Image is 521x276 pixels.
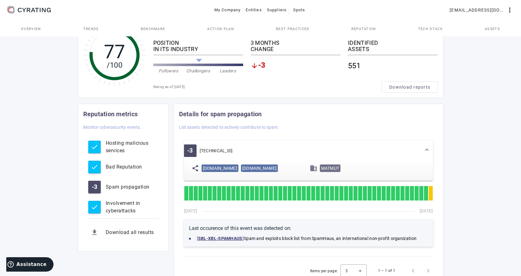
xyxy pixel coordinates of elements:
span: Download reports [389,84,430,90]
mat-icon: check [91,143,98,151]
mat-card-title: Details for spam propagation [179,109,262,119]
div: Bad Reputation [106,163,158,171]
mat-icon: domain [310,164,317,172]
g: CYRATING [18,8,51,12]
mat-card-subtitle: List assets detected to actively contribute to spam. [179,124,279,131]
div: [DATE] [420,208,433,214]
button: My Company [212,4,243,16]
button: Entities [243,4,264,16]
span: Benchmark [141,27,166,31]
span: -3 [258,62,266,70]
button: Download reports [382,81,438,93]
span: My Company [214,5,241,15]
span: Spots [293,5,305,15]
mat-card-subtitle: Monitor cybersecurity events. [83,124,141,131]
div: [DATE] [184,208,197,214]
span: Suppliers [267,5,287,15]
div: -3[TECHNICAL_ID]Tags [184,161,433,181]
mat-card-title: Reputation metrics [83,109,138,119]
span: Action Plan [207,27,234,31]
mat-icon: share [192,164,199,172]
div: Hosting malicious services [106,139,158,154]
div: 1 – 1 of 1 [378,268,396,274]
span: [DOMAIN_NAME] [242,166,277,171]
div: Involvement in cyberattacks [106,200,158,215]
div: Followers [154,68,183,74]
tspan: /100 [106,61,122,70]
div: Challengers [183,68,213,74]
span: MATMUT [321,166,340,171]
button: Download all results [83,224,163,241]
div: IN ITS INDUSTRY [153,46,243,52]
div: Items per page: [310,268,338,274]
iframe: Ouvre un widget dans lequel vous pouvez trouver plus d’informations [6,257,54,273]
button: Bad Reputation [83,158,163,176]
mat-expansion-panel-header: -3[TECHNICAL_ID]Tags [184,141,433,161]
div: POSITION [153,40,243,46]
div: Download all results [106,229,158,236]
a: [SBL-XBL-SPAMHAUS] [197,236,244,241]
div: Leaders [213,68,243,74]
span: Tech Stack [418,27,443,31]
button: Involvement in cyberattacks [83,198,163,216]
span: Assets [485,27,500,31]
span: [EMAIL_ADDRESS][DOMAIN_NAME] [450,5,506,15]
div: [TECHNICAL_ID] [200,148,233,154]
span: [DOMAIN_NAME] [203,166,237,171]
span: Entities [246,5,262,15]
span: -3 [92,184,97,190]
button: Spots [289,4,309,16]
div: Rating as of [DATE] [153,84,382,90]
span: Best practices [276,27,309,31]
mat-icon: arrow_downward [251,62,258,70]
div: CHANGE [251,46,340,52]
button: [EMAIL_ADDRESS][DOMAIN_NAME] [447,4,516,16]
mat-icon: check [91,163,98,171]
div: Spam and exploits block list from SpamHaus, an international non-profit organization [197,235,428,242]
div: Spam propagation [106,183,158,191]
button: Suppliers [264,4,289,16]
span: -3 [187,148,193,154]
span: Reputation [351,27,376,31]
div: 551 [348,58,438,74]
mat-icon: more_vert [506,6,513,14]
div: ASSETS [348,46,438,52]
span: Overview [21,27,41,31]
mat-icon: check [91,203,98,211]
span: Trends [83,27,99,31]
div: IDENTIFIED [348,40,438,46]
button: -3Spam propagation [83,178,163,196]
div: 3 MONTHS [251,40,340,46]
mat-icon: get_app [88,226,101,239]
strong: SBL-XBL-SPAMHAUS [198,236,243,241]
tspan: 77 [104,41,125,63]
button: Hosting malicious services [83,138,163,156]
h3: Last occurence of this event was detected on: [189,224,428,233]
